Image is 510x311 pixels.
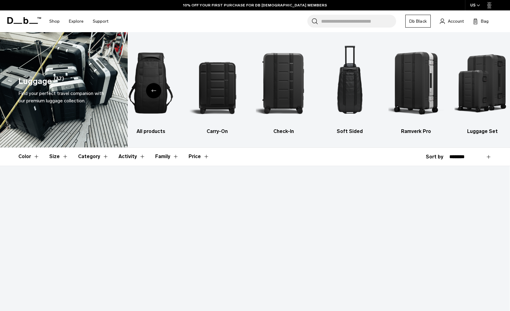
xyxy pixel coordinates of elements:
li: 4 / 6 [322,41,378,135]
h3: Soft Sided [322,128,378,135]
div: Previous slide [146,83,161,98]
button: Toggle Filter [18,148,39,165]
img: Db [322,41,378,125]
a: Db Carry-On [189,41,245,135]
h1: Luggage [18,75,52,88]
button: Toggle Filter [118,148,145,165]
span: Bag [481,18,489,25]
h3: Ramverk Pro [388,128,444,135]
button: Toggle Filter [155,148,179,165]
img: Db [123,41,179,125]
a: Shop [49,10,60,32]
span: (37) [54,75,64,88]
button: Toggle Filter [78,148,109,165]
h3: All products [123,128,179,135]
a: Support [93,10,108,32]
h3: Carry-On [189,128,245,135]
button: Toggle Price [189,148,209,165]
img: Db [388,41,444,125]
a: Explore [69,10,84,32]
img: Db [189,41,245,125]
li: 2 / 6 [189,41,245,135]
a: Db Ramverk Pro [388,41,444,135]
a: Account [440,17,464,25]
a: 10% OFF YOUR FIRST PURCHASE FOR DB [DEMOGRAPHIC_DATA] MEMBERS [183,2,327,8]
a: Db All products [123,41,179,135]
img: Db [256,41,311,125]
li: 3 / 6 [256,41,311,135]
h3: Check-In [256,128,311,135]
li: 5 / 6 [388,41,444,135]
li: 1 / 6 [123,41,179,135]
span: Find your perfect travel companion with our premium luggage collection. [18,90,104,104]
a: Db Soft Sided [322,41,378,135]
button: Bag [473,17,489,25]
a: Db Black [405,15,431,28]
button: Toggle Filter [49,148,68,165]
span: Account [448,18,464,25]
a: Db Check-In [256,41,311,135]
nav: Main Navigation [45,10,113,32]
